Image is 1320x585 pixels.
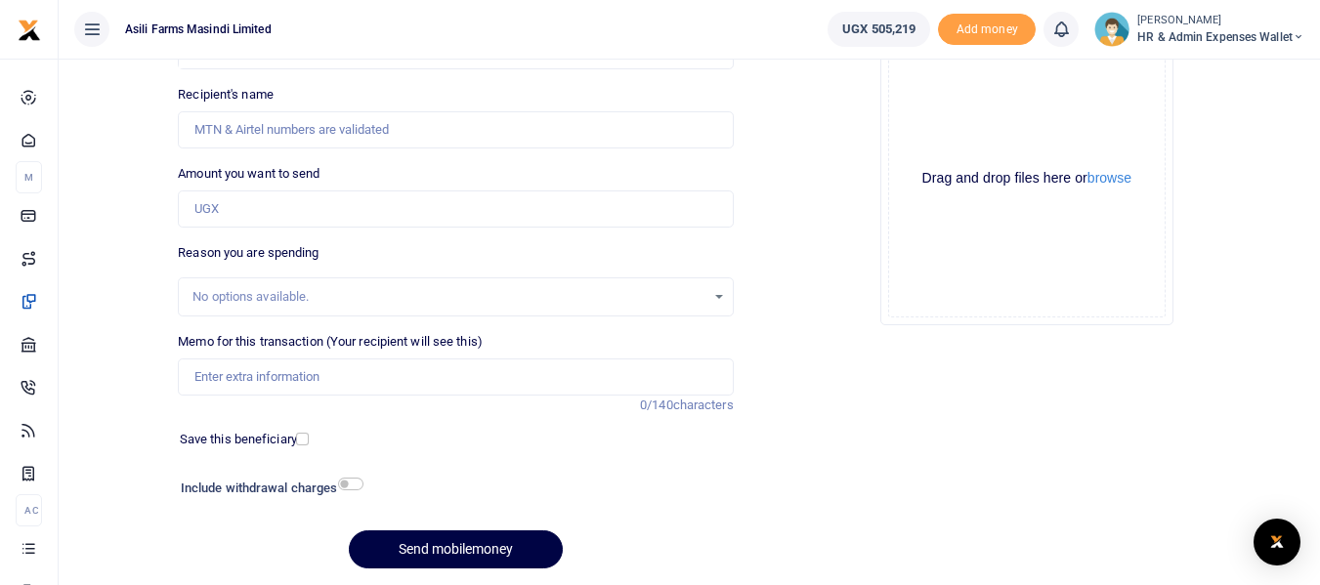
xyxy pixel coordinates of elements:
a: profile-user [PERSON_NAME] HR & Admin Expenses Wallet [1094,12,1304,47]
span: Asili Farms Masindi Limited [117,21,279,38]
button: browse [1087,171,1131,185]
img: profile-user [1094,12,1129,47]
a: logo-small logo-large logo-large [18,21,41,36]
label: Memo for this transaction (Your recipient will see this) [178,332,483,352]
input: UGX [178,190,733,228]
span: 0/140 [640,397,673,412]
span: HR & Admin Expenses Wallet [1137,28,1304,46]
input: MTN & Airtel numbers are validated [178,111,733,148]
a: Add money [938,21,1036,35]
div: File Uploader [880,32,1173,325]
li: Ac [16,494,42,526]
div: Drag and drop files here or [889,169,1165,188]
div: No options available. [192,287,704,307]
div: Open Intercom Messenger [1254,519,1300,565]
label: Amount you want to send [178,164,319,184]
label: Save this beneficiary [180,430,297,449]
span: characters [673,397,734,412]
input: Enter extra information [178,358,733,396]
span: Add money [938,14,1036,46]
small: [PERSON_NAME] [1137,13,1304,29]
li: Toup your wallet [938,14,1036,46]
h6: Include withdrawal charges [181,481,355,496]
label: Recipient's name [178,85,274,104]
li: Wallet ballance [820,12,938,47]
label: Reason you are spending [178,243,319,263]
img: logo-small [18,19,41,42]
span: UGX 505,219 [842,20,915,39]
a: UGX 505,219 [828,12,930,47]
li: M [16,161,42,193]
button: Send mobilemoney [349,530,563,568]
